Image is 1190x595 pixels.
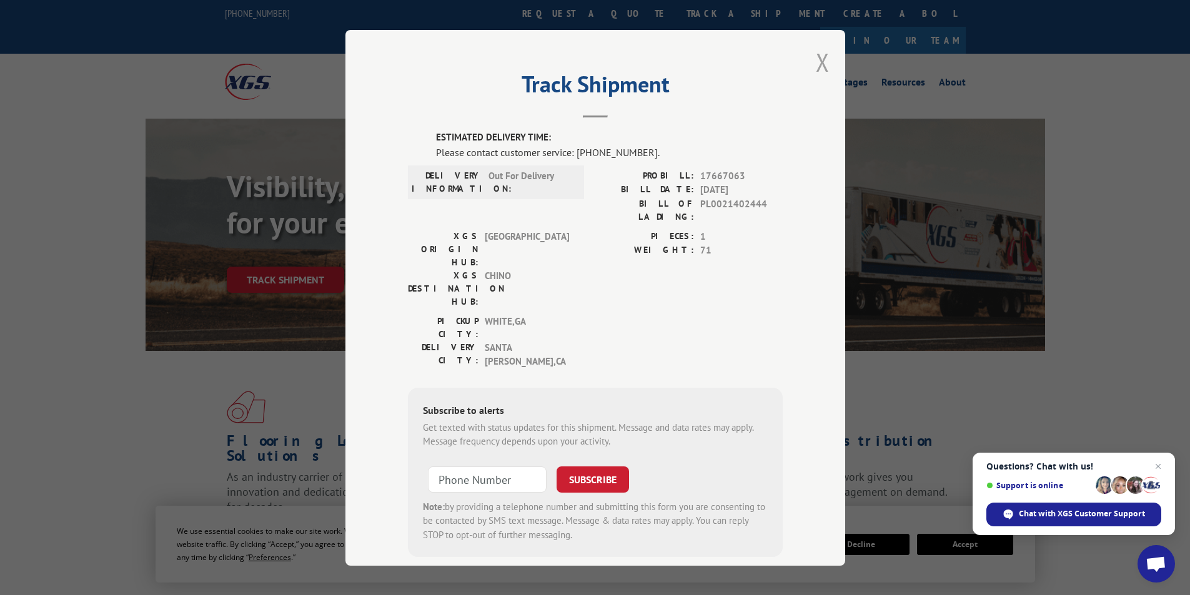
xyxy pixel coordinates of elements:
button: SUBSCRIBE [557,466,629,492]
label: ESTIMATED DELIVERY TIME: [436,130,783,145]
label: PIECES: [595,229,694,243]
strong: Note: [423,500,445,512]
label: BILL OF LADING: [595,197,694,223]
label: XGS DESTINATION HUB: [408,268,478,308]
span: Questions? Chat with us! [986,461,1161,471]
span: PL0021402444 [700,197,783,223]
label: DELIVERY INFORMATION: [412,169,482,195]
h2: Track Shipment [408,76,783,99]
label: WEIGHT: [595,243,694,258]
div: Please contact customer service: [PHONE_NUMBER]. [436,144,783,159]
div: Subscribe to alerts [423,402,768,420]
span: 1 [700,229,783,243]
div: Open chat [1138,545,1175,583]
div: Get texted with status updates for this shipment. Message and data rates may apply. Message frequ... [423,420,768,448]
label: XGS ORIGIN HUB: [408,229,478,268]
label: PROBILL: [595,169,694,183]
span: [DATE] [700,183,783,197]
span: CHINO [485,268,569,308]
label: BILL DATE: [595,183,694,197]
label: PICKUP CITY: [408,314,478,340]
div: by providing a telephone number and submitting this form you are consenting to be contacted by SM... [423,499,768,542]
span: Close chat [1151,459,1166,474]
span: Out For Delivery [488,169,573,195]
span: 71 [700,243,783,258]
span: 17667063 [700,169,783,183]
span: SANTA [PERSON_NAME] , CA [485,340,569,368]
span: WHITE , GA [485,314,569,340]
span: Chat with XGS Customer Support [1019,508,1145,519]
input: Phone Number [428,466,547,492]
button: Close modal [816,46,830,79]
div: Chat with XGS Customer Support [986,503,1161,526]
span: Support is online [986,481,1091,490]
label: DELIVERY CITY: [408,340,478,368]
span: [GEOGRAPHIC_DATA] [485,229,569,268]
